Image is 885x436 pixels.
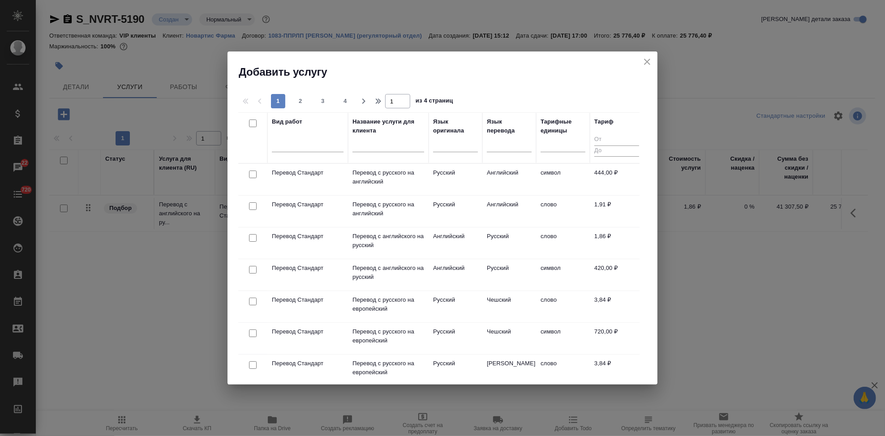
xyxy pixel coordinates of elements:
div: Тариф [594,117,614,126]
td: Английский [482,196,536,227]
button: 3 [316,94,330,108]
span: 4 [338,97,352,106]
input: От [594,134,639,145]
td: [PERSON_NAME] [482,355,536,386]
td: слово [536,355,590,386]
p: Перевод Стандарт [272,232,344,241]
td: Английский [482,164,536,195]
p: Перевод с английского на русский [352,232,424,250]
td: Английский [429,259,482,291]
td: 3,84 ₽ [590,355,644,386]
p: Перевод с русского на английский [352,168,424,186]
td: слово [536,196,590,227]
p: Перевод Стандарт [272,200,344,209]
h2: Добавить услугу [239,65,657,79]
p: Перевод с русского на европейский [352,295,424,313]
td: символ [536,259,590,291]
p: Перевод с английского на русский [352,264,424,282]
span: 3 [316,97,330,106]
div: Название услуги для клиента [352,117,424,135]
td: Русский [429,323,482,354]
td: символ [536,164,590,195]
td: 444,00 ₽ [590,164,644,195]
button: close [640,55,654,68]
td: Чешский [482,323,536,354]
p: Перевод Стандарт [272,264,344,273]
div: Тарифные единицы [541,117,585,135]
td: 420,00 ₽ [590,259,644,291]
button: 4 [338,94,352,108]
td: Русский [482,259,536,291]
div: Язык оригинала [433,117,478,135]
p: Перевод Стандарт [272,295,344,304]
p: Перевод с русского на английский [352,200,424,218]
td: Английский [429,227,482,259]
p: Перевод Стандарт [272,327,344,336]
td: символ [536,323,590,354]
td: Русский [429,291,482,322]
input: До [594,145,639,157]
p: Перевод с русского на европейский [352,327,424,345]
div: Вид работ [272,117,302,126]
p: Перевод с русского на европейский [352,359,424,377]
td: 1,91 ₽ [590,196,644,227]
td: 1,86 ₽ [590,227,644,259]
td: слово [536,291,590,322]
div: Язык перевода [487,117,532,135]
td: слово [536,227,590,259]
td: Русский [429,164,482,195]
p: Перевод Стандарт [272,168,344,177]
span: из 4 страниц [416,95,453,108]
span: 2 [293,97,308,106]
td: 3,84 ₽ [590,291,644,322]
td: 720,00 ₽ [590,323,644,354]
td: Русский [429,196,482,227]
td: Русский [482,227,536,259]
td: Русский [429,355,482,386]
td: Чешский [482,291,536,322]
button: 2 [293,94,308,108]
p: Перевод Стандарт [272,359,344,368]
